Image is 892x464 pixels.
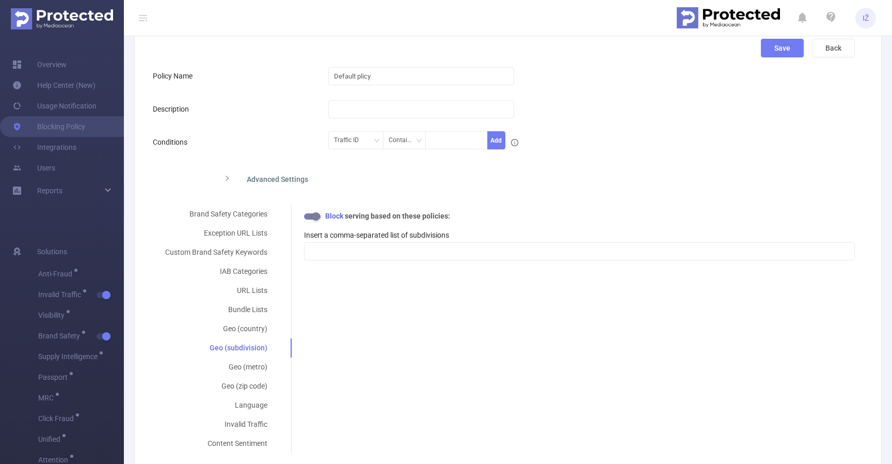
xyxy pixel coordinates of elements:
span: Invalid Traffic [38,291,85,298]
div: Traffic ID [334,132,366,149]
i: icon: down [374,137,380,145]
a: Usage Notification [12,96,97,116]
span: Visibility [38,312,68,319]
i: icon: down [416,137,422,145]
div: Brand Safety Categories [153,205,280,224]
div: Bundle Lists [153,300,280,319]
b: serving based on these policies: [345,212,450,220]
label: Policy Name [153,72,198,80]
div: Geo (country) [153,319,280,338]
div: Geo (subdivision) [153,338,280,358]
label: Description [153,105,194,113]
a: Reports [37,180,62,201]
a: Help Center (New) [12,75,95,96]
a: Integrations [12,137,76,158]
div: Invalid Traffic [153,415,280,434]
span: Solutions [37,241,67,262]
label: Insert a comma-separated list of subdivisions [304,231,449,239]
span: Click Fraud [38,415,77,422]
span: Passport [38,374,71,381]
button: Add [487,131,505,149]
div: Exception URL Lists [153,224,280,243]
a: Users [12,158,55,178]
div: Content Sentiment [153,434,280,453]
button: Save [761,39,804,57]
b: Block [324,212,345,220]
span: Attention [38,456,72,463]
i: icon: right [224,175,230,181]
div: Geo (zip code) [153,377,280,396]
span: MRC [38,394,57,401]
div: Language [153,396,280,415]
span: IŽ [863,8,869,28]
span: Anti-Fraud [38,270,76,277]
button: Back [812,39,855,57]
span: Unified [38,436,64,443]
div: Geo (metro) [153,358,280,377]
a: Overview [12,54,67,75]
span: Supply Intelligence [38,353,101,360]
label: Conditions [153,138,193,146]
span: Reports [37,187,62,195]
img: Protected Media [11,8,113,29]
span: Brand Safety [38,332,84,339]
i: icon: info-circle [511,139,518,146]
div: Contains [389,132,421,149]
div: icon: rightAdvanced Settings [216,167,637,189]
a: Blocking Policy [12,116,85,137]
div: IAB Categories [153,262,280,281]
div: URL Lists [153,281,280,300]
div: Custom Brand Safety Keywords [153,243,280,262]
